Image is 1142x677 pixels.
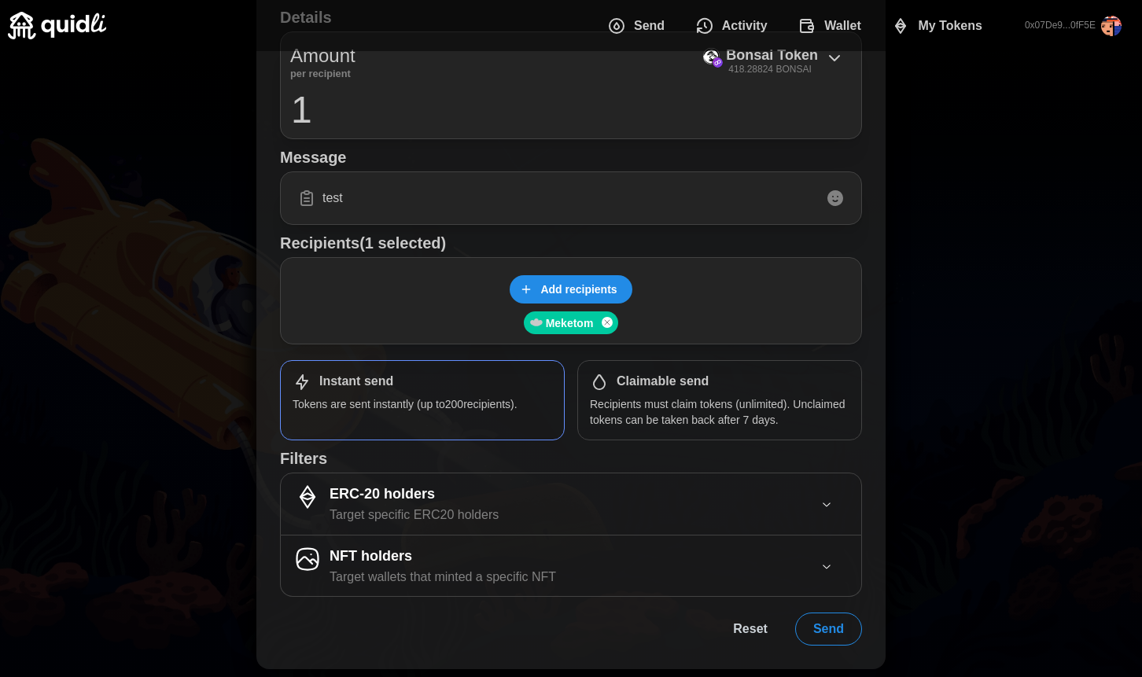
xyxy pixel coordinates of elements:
h1: Recipients (1 selected) [280,233,862,253]
p: 0x07De9...0fF5E [1025,19,1096,32]
button: Send [595,9,683,42]
button: Wallet [786,9,879,42]
button: Remove user [602,317,613,328]
p: NFT holders [330,545,412,568]
h1: Filters [280,448,862,469]
span: Wallet [824,10,861,42]
span: Send [634,10,665,42]
p: Meketom [546,315,594,331]
h1: Message [280,147,862,167]
button: NFT holdersTarget wallets that minted a specific NFT [281,535,861,597]
img: rectcrop3 [1101,16,1122,36]
p: Target wallets that minted a specific NFT [330,568,556,587]
span: Send [813,613,844,645]
h1: Claimable send [617,373,709,390]
h1: Instant send [319,373,393,390]
p: Recipients must claim tokens (unlimited). Unclaimed tokens can be taken back after 7 days. [590,396,849,429]
button: Activity [683,9,785,42]
button: 0x07De9...0fF5E [1012,3,1134,49]
button: Reset [715,613,786,646]
img: Bonsai Token (on Polygon) [703,48,720,64]
input: Add a message for recipients (optional) [290,182,852,215]
span: Reset [733,613,768,645]
button: Add recipients [510,275,632,304]
span: My Tokens [918,10,982,42]
p: Tokens are sent instantly (up to 200 recipients). [293,396,552,412]
p: ERC-20 holders [330,483,435,506]
p: Bonsai Token [726,44,818,67]
button: ERC-20 holdersTarget specific ERC20 holders [281,473,861,535]
img: Quidli [8,12,106,39]
p: 418.28824 BONSAI [728,63,811,76]
input: 0 [290,90,852,129]
button: My Tokens [879,9,1000,42]
p: Amount [290,42,355,70]
button: Send [795,613,862,646]
p: Target specific ERC20 holders [330,506,499,525]
span: Add recipients [540,276,617,303]
span: Activity [722,10,768,42]
p: per recipient [290,70,355,78]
